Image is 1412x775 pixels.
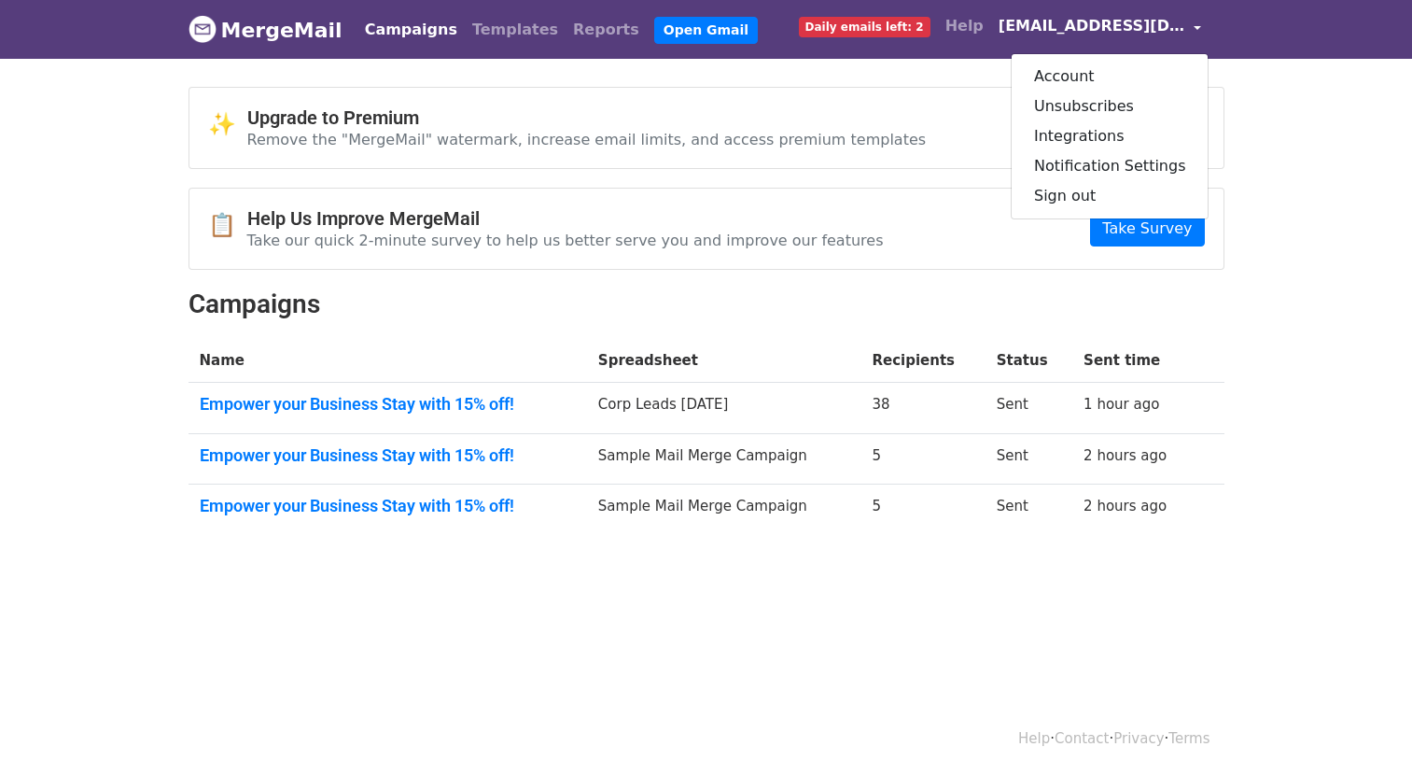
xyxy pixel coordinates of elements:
td: 38 [860,383,985,434]
iframe: Chat Widget [1319,685,1412,775]
a: Campaigns [357,11,465,49]
td: Sample Mail Merge Campaign [587,485,861,535]
a: Unsubscribes [1012,92,1209,121]
a: Integrations [1012,121,1209,151]
a: MergeMail [189,10,343,49]
a: Empower your Business Stay with 15% off! [200,445,576,466]
span: [EMAIL_ADDRESS][DOMAIN_NAME] [999,15,1185,37]
th: Status [986,339,1072,383]
th: Sent time [1072,339,1197,383]
a: Terms [1168,730,1209,747]
a: Notification Settings [1012,151,1209,181]
div: [EMAIL_ADDRESS][DOMAIN_NAME] [1011,53,1209,219]
td: Sent [986,383,1072,434]
a: Templates [465,11,566,49]
th: Recipients [860,339,985,383]
a: Empower your Business Stay with 15% off! [200,496,576,516]
a: [EMAIL_ADDRESS][DOMAIN_NAME] [991,7,1209,51]
th: Name [189,339,587,383]
a: Account [1012,62,1209,92]
a: 2 hours ago [1083,447,1167,464]
a: Help [1018,730,1050,747]
a: Daily emails left: 2 [791,7,938,45]
h4: Help Us Improve MergeMail [247,207,884,230]
a: Privacy [1113,730,1164,747]
h4: Upgrade to Premium [247,106,927,129]
td: Sample Mail Merge Campaign [587,433,861,485]
h2: Campaigns [189,289,1224,320]
td: 5 [860,433,985,485]
a: Help [938,7,991,45]
p: Remove the "MergeMail" watermark, increase email limits, and access premium templates [247,130,927,149]
td: 5 [860,485,985,535]
a: Empower your Business Stay with 15% off! [200,394,576,415]
img: MergeMail logo [189,15,217,43]
a: 1 hour ago [1083,396,1159,413]
a: Contact [1055,730,1109,747]
td: Sent [986,433,1072,485]
a: Take Survey [1090,211,1204,247]
th: Spreadsheet [587,339,861,383]
span: ✨ [208,111,247,138]
span: 📋 [208,212,247,239]
td: Corp Leads [DATE] [587,383,861,434]
p: Take our quick 2-minute survey to help us better serve you and improve our features [247,231,884,250]
span: Daily emails left: 2 [799,17,930,37]
a: Open Gmail [654,17,758,44]
a: Reports [566,11,647,49]
a: Sign out [1012,181,1209,211]
a: 2 hours ago [1083,498,1167,514]
td: Sent [986,485,1072,535]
